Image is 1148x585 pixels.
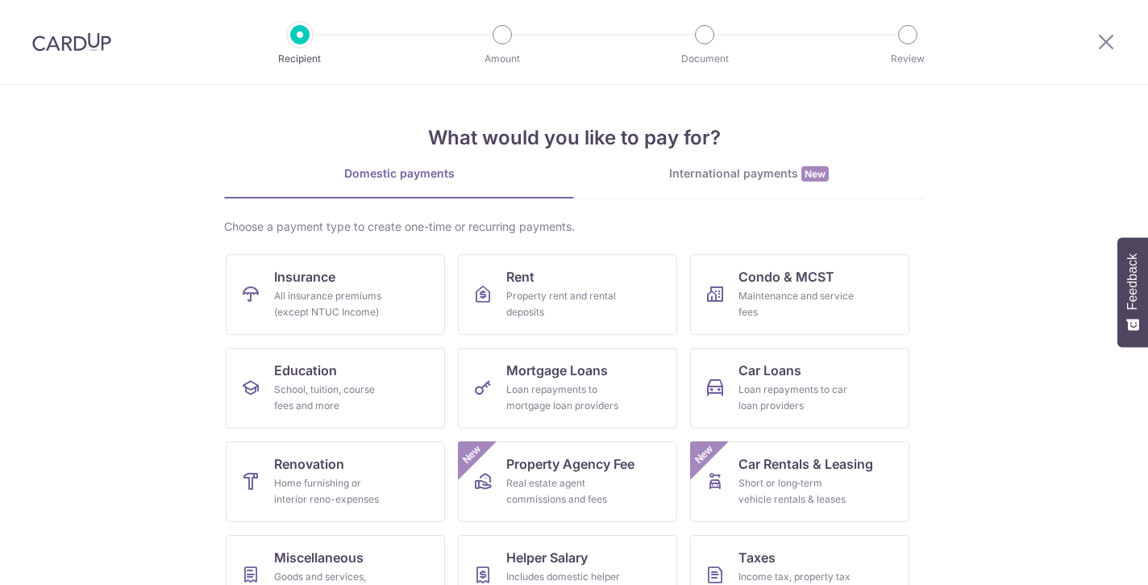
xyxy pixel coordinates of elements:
[274,361,337,380] span: Education
[506,548,588,567] span: Helper Salary
[738,267,834,286] span: Condo & MCST
[506,288,622,320] div: Property rent and rental deposits
[226,254,445,335] a: InsuranceAll insurance premiums (except NTUC Income)
[574,165,924,182] div: International payments
[1125,253,1140,310] span: Feedback
[738,475,855,508] div: Short or long‑term vehicle rentals & leases
[738,361,801,380] span: Car Loans
[224,123,924,153] h4: What would you like to pay for?
[691,441,717,468] span: New
[274,267,335,286] span: Insurance
[443,51,562,67] p: Amount
[506,382,622,414] div: Loan repayments to mortgage loan providers
[224,165,574,182] div: Domestic payments
[32,32,111,52] img: CardUp
[506,361,608,380] span: Mortgage Loans
[459,441,485,468] span: New
[690,254,909,335] a: Condo & MCSTMaintenance and service fees
[1117,237,1148,347] button: Feedback - Show survey
[226,348,445,428] a: EducationSchool, tuition, course fees and more
[226,441,445,522] a: RenovationHome furnishing or interior reno-expenses
[738,288,855,320] div: Maintenance and service fees
[224,219,924,235] div: Choose a payment type to create one-time or recurring payments.
[458,348,677,428] a: Mortgage LoansLoan repayments to mortgage loan providers
[506,454,634,474] span: Property Agency Fee
[274,475,390,508] div: Home furnishing or interior reno-expenses
[458,254,677,335] a: RentProperty rent and rental deposits
[506,475,622,508] div: Real estate agent commissions and fees
[738,382,855,414] div: Loan repayments to car loan providers
[274,548,364,567] span: Miscellaneous
[738,454,873,474] span: Car Rentals & Leasing
[458,441,677,522] a: Property Agency FeeReal estate agent commissions and feesNew
[274,382,390,414] div: School, tuition, course fees and more
[801,166,829,182] span: New
[240,51,360,67] p: Recipient
[274,288,390,320] div: All insurance premiums (except NTUC Income)
[690,348,909,428] a: Car LoansLoan repayments to car loan providers
[848,51,967,67] p: Review
[506,267,534,286] span: Rent
[274,454,344,474] span: Renovation
[738,548,776,567] span: Taxes
[690,441,909,522] a: Car Rentals & LeasingShort or long‑term vehicle rentals & leasesNew
[645,51,764,67] p: Document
